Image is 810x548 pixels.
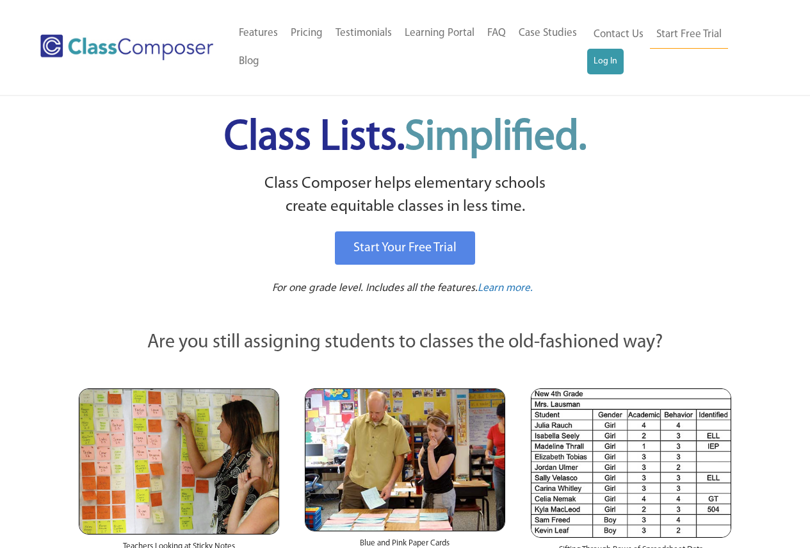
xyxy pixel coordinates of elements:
a: Testimonials [329,19,398,47]
a: Contact Us [587,21,650,49]
a: Learning Portal [398,19,481,47]
a: Start Free Trial [650,21,728,49]
nav: Header Menu [587,21,760,74]
img: Teachers Looking at Sticky Notes [79,388,279,535]
a: Start Your Free Trial [335,231,475,265]
a: FAQ [481,19,512,47]
span: Learn more. [478,283,533,294]
p: Are you still assigning students to classes the old-fashioned way? [79,329,732,357]
img: Spreadsheets [531,388,731,538]
a: Blog [232,47,266,76]
img: Class Composer [40,35,213,60]
img: Blue and Pink Paper Cards [305,388,505,531]
span: Start Your Free Trial [353,242,457,254]
a: Features [232,19,284,47]
span: Simplified. [405,117,587,159]
span: For one grade level. Includes all the features. [272,283,478,294]
a: Log In [587,49,624,74]
a: Pricing [284,19,329,47]
nav: Header Menu [232,19,587,76]
span: Class Lists. [224,117,587,159]
p: Class Composer helps elementary schools create equitable classes in less time. [77,172,734,219]
a: Case Studies [512,19,583,47]
a: Learn more. [478,281,533,297]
